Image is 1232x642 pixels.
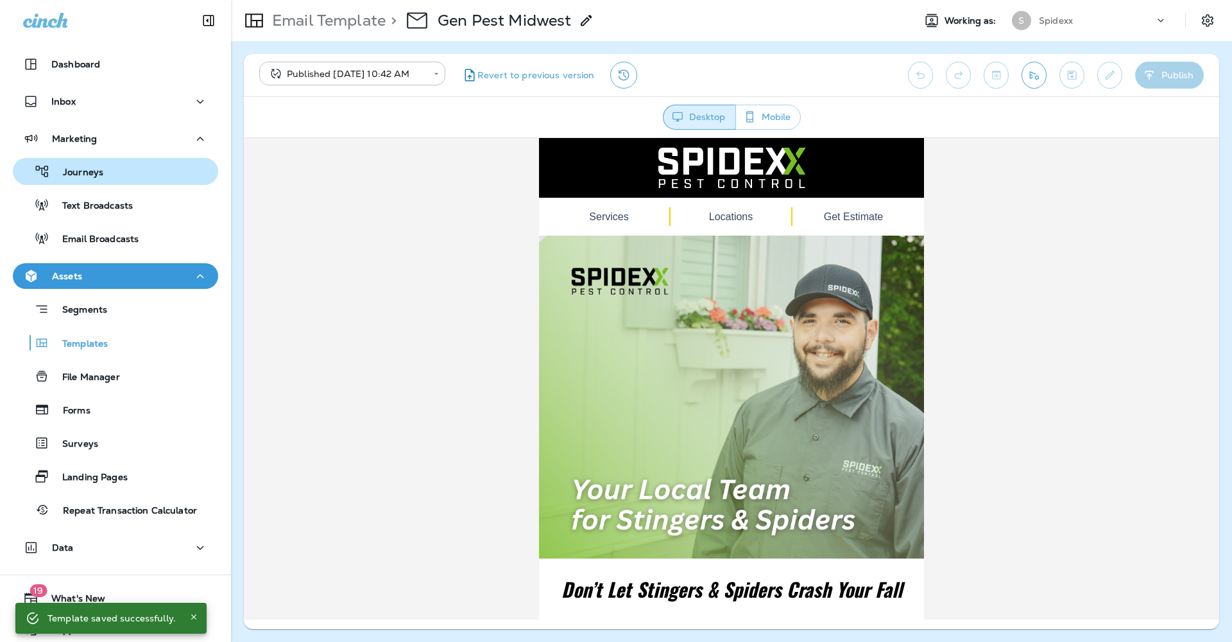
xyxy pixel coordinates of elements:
[52,271,82,281] p: Assets
[318,437,658,465] span: Don’t Let Stingers & Spiders Crash Your Fall
[38,593,105,609] span: What's New
[51,96,76,107] p: Inbox
[13,225,218,252] button: Email Broadcasts
[13,616,218,642] button: Support
[1039,15,1073,26] p: Spidexx
[477,69,595,82] span: Revert to previous version
[414,10,562,50] img: spidexx-text-main-white.png
[49,234,139,246] p: Email Broadcasts
[49,338,108,351] p: Templates
[52,542,74,553] p: Data
[438,11,571,30] p: Gen Pest Midwest
[456,62,600,89] button: Revert to previous version
[267,11,386,30] p: Email Template
[191,8,227,33] button: Collapse Sidebar
[13,126,218,152] button: Marketing
[13,295,218,323] button: Segments
[49,372,120,384] p: File Manager
[13,191,218,218] button: Text Broadcasts
[580,73,639,84] a: Get Estimate
[52,134,97,144] p: Marketing
[13,89,218,114] button: Inbox
[50,405,90,417] p: Forms
[13,496,218,523] button: Repeat Transaction Calculator
[268,67,425,80] div: Published [DATE] 10:42 AM
[51,59,100,69] p: Dashboard
[295,98,680,421] img: Your-Local-Team-for-Stingers--Spiders.png
[735,105,801,130] button: Mobile
[49,200,133,213] p: Text Broadcasts
[13,158,218,185] button: Journeys
[465,73,509,84] a: Locations
[345,73,384,84] a: Services
[945,15,999,26] span: Working as:
[13,329,218,356] button: Templates
[13,363,218,390] button: File Manager
[663,105,736,130] button: Desktop
[1196,9,1219,32] button: Settings
[49,472,128,484] p: Landing Pages
[13,396,218,423] button: Forms
[610,62,637,89] button: View Changelog
[50,505,197,517] p: Repeat Transaction Calculator
[13,463,218,490] button: Landing Pages
[30,584,47,597] span: 19
[386,11,397,30] p: >
[13,429,218,456] button: Surveys
[47,607,176,630] div: Template saved successfully.
[50,167,103,179] p: Journeys
[13,263,218,289] button: Assets
[186,609,201,625] button: Close
[49,438,98,451] p: Surveys
[1022,62,1047,89] button: Send test email
[13,586,218,611] button: 19What's New
[13,535,218,560] button: Data
[13,51,218,77] button: Dashboard
[49,304,107,317] p: Segments
[1012,11,1031,30] div: S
